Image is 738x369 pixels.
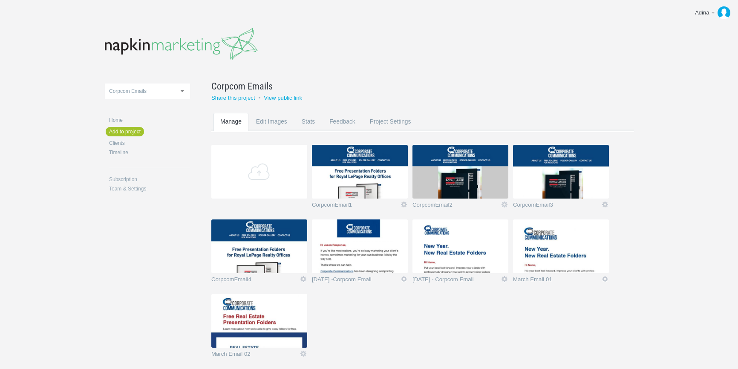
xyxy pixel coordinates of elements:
img: napkinmarketing_6a5713_v6_thumb.jpg [211,294,307,348]
a: [DATE] -Corpcom Email [312,277,400,285]
a: View public link [264,95,302,101]
a: Home [109,118,190,123]
img: napkinmarketing_ec0z79_v2_thumb.jpg [412,219,508,273]
img: napkinmarketing_lj52hi_thumb.jpg [513,145,609,199]
a: Edit Images [249,113,294,147]
a: Team & Settings [109,186,190,191]
a: Add [211,145,307,199]
a: Adina [689,4,734,21]
a: CorpcomEmail4 [211,277,300,285]
a: Icon [501,275,508,283]
a: Icon [400,201,408,208]
img: f4bd078af38d46133805870c386e97a8 [718,6,730,19]
a: Project Settings [363,113,418,147]
a: Share this project [211,95,255,101]
a: Icon [400,275,408,283]
a: Icon [601,275,609,283]
img: napkinmarketing_3vpl17_thumb.jpg [211,219,307,273]
a: Subscription [109,177,190,182]
span: Corpcom Emails [109,88,147,94]
a: Timeline [109,150,190,155]
a: Icon [300,275,307,283]
img: napkinmarketing-logo_20160520102043.png [105,28,258,60]
small: • [259,95,261,101]
a: Feedback [323,113,362,147]
a: Corpcom Emails [211,79,613,93]
a: Icon [601,201,609,208]
a: Clients [109,141,190,146]
a: Manage [213,113,248,147]
a: Stats [295,113,322,147]
a: CorpcomEmail3 [513,202,601,210]
img: napkinmarketing_cfa1cj_thumb.jpg [312,219,408,273]
a: March Email 01 [513,277,601,285]
img: napkinmarketing_0iwog2_v3_thumb.jpg [513,219,609,273]
a: CorpcomEmail2 [412,202,501,210]
span: Corpcom Emails [211,79,273,93]
a: March Email 02 [211,351,300,360]
a: Add to project [106,127,144,136]
a: [DATE] - Corpcom Email [412,277,501,285]
img: napkinmarketing_t9s8nr_thumb.jpg [312,145,408,199]
a: CorpcomEmail1 [312,202,400,210]
img: napkinmarketing_xxhvhc_thumb.jpg [412,145,508,199]
div: Adina [695,9,710,17]
a: Icon [300,350,307,357]
a: Icon [501,201,508,208]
